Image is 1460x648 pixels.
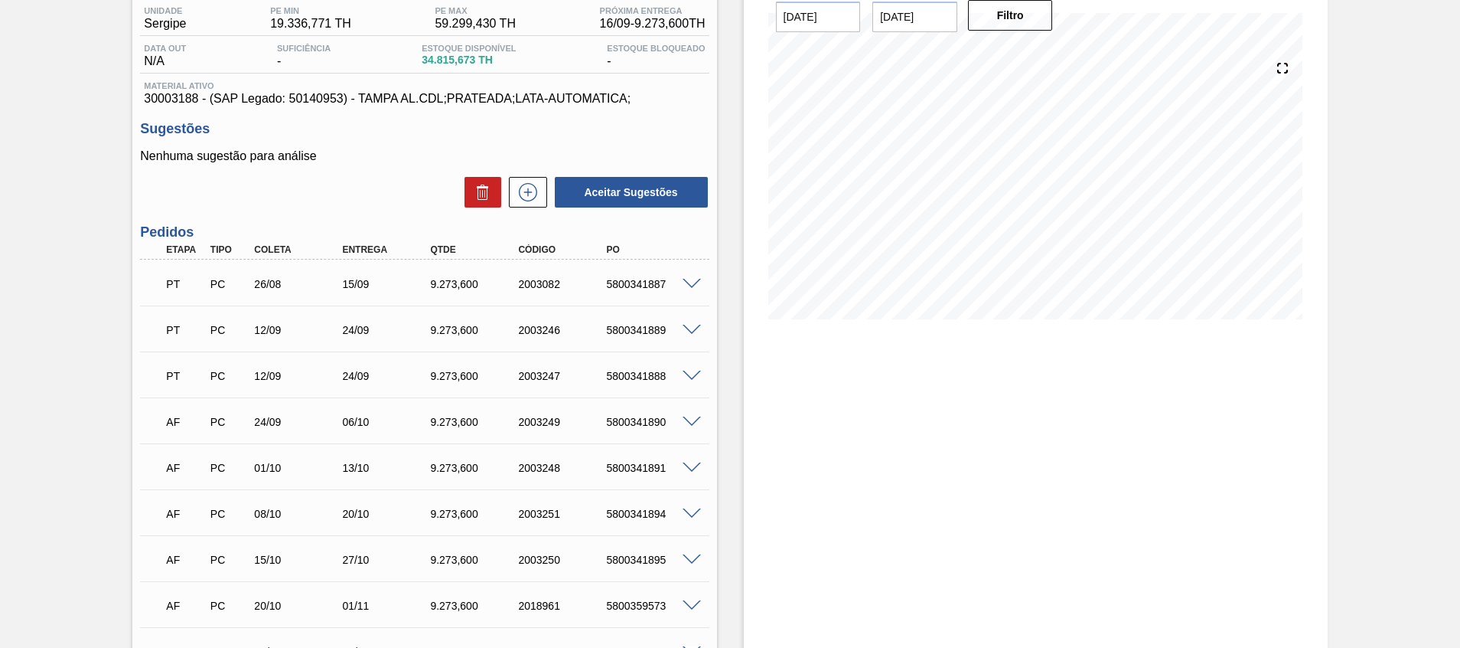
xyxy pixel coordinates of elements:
[270,6,351,15] span: PE MIN
[872,2,957,32] input: dd/mm/yyyy
[457,177,501,208] div: Excluir Sugestões
[166,508,204,520] p: AF
[426,416,525,428] div: 9.273,600
[602,508,701,520] div: 5800341894
[426,244,525,255] div: Qtde
[602,324,701,336] div: 5800341889
[277,44,331,53] span: Suficiência
[501,177,547,208] div: Nova sugestão
[144,6,186,15] span: Unidade
[140,44,190,68] div: N/A
[140,149,709,163] p: Nenhuma sugestão para análise
[250,600,349,612] div: 20/10/2025
[162,543,208,577] div: Aguardando Faturamento
[250,244,349,255] div: Coleta
[422,54,516,66] span: 34.815,673 TH
[207,508,253,520] div: Pedido de Compra
[426,600,525,612] div: 9.273,600
[338,244,437,255] div: Entrega
[338,462,437,474] div: 13/10/2025
[603,44,709,68] div: -
[270,17,351,31] span: 19.336,771 TH
[207,600,253,612] div: Pedido de Compra
[166,324,204,336] p: PT
[207,244,253,255] div: Tipo
[602,416,701,428] div: 5800341890
[435,6,516,15] span: PE MAX
[338,324,437,336] div: 24/09/2025
[607,44,705,53] span: Estoque Bloqueado
[422,44,516,53] span: Estoque Disponível
[514,462,613,474] div: 2003248
[426,278,525,290] div: 9.273,600
[435,17,516,31] span: 59.299,430 TH
[273,44,334,68] div: -
[338,278,437,290] div: 15/09/2025
[426,462,525,474] div: 9.273,600
[426,554,525,566] div: 9.273,600
[426,324,525,336] div: 9.273,600
[338,600,437,612] div: 01/11/2025
[162,405,208,439] div: Aguardando Faturamento
[166,554,204,566] p: AF
[514,278,613,290] div: 2003082
[166,600,204,612] p: AF
[144,17,186,31] span: Sergipe
[514,508,613,520] div: 2003251
[207,554,253,566] div: Pedido de Compra
[426,508,525,520] div: 9.273,600
[426,370,525,382] div: 9.273,600
[555,177,708,208] button: Aceitar Sugestões
[514,244,613,255] div: Código
[207,462,253,474] div: Pedido de Compra
[166,462,204,474] p: AF
[207,416,253,428] div: Pedido de Compra
[162,359,208,393] div: Pedido em Trânsito
[140,121,709,137] h3: Sugestões
[250,508,349,520] div: 08/10/2025
[162,244,208,255] div: Etapa
[338,554,437,566] div: 27/10/2025
[166,370,204,382] p: PT
[250,278,349,290] div: 26/08/2025
[250,416,349,428] div: 24/09/2025
[144,92,705,106] span: 30003188 - (SAP Legado: 50140953) - TAMPA AL.CDL;PRATEADA;LATA-AUTOMATICA;
[207,324,253,336] div: Pedido de Compra
[602,462,701,474] div: 5800341891
[144,81,705,90] span: Material ativo
[514,554,613,566] div: 2003250
[166,278,204,290] p: PT
[602,600,701,612] div: 5800359573
[602,278,701,290] div: 5800341887
[600,17,706,31] span: 16/09 - 9.273,600 TH
[776,2,861,32] input: dd/mm/yyyy
[207,370,253,382] div: Pedido de Compra
[250,324,349,336] div: 12/09/2025
[602,370,701,382] div: 5800341888
[602,244,701,255] div: PO
[166,416,204,428] p: AF
[514,416,613,428] div: 2003249
[602,554,701,566] div: 5800341895
[547,175,709,209] div: Aceitar Sugestões
[600,6,706,15] span: Próxima Entrega
[250,462,349,474] div: 01/10/2025
[162,497,208,531] div: Aguardando Faturamento
[250,554,349,566] div: 15/10/2025
[140,224,709,241] h3: Pedidos
[162,451,208,485] div: Aguardando Faturamento
[338,416,437,428] div: 06/10/2025
[514,370,613,382] div: 2003247
[250,370,349,382] div: 12/09/2025
[162,313,208,347] div: Pedido em Trânsito
[162,589,208,623] div: Aguardando Faturamento
[144,44,186,53] span: Data out
[514,324,613,336] div: 2003246
[207,278,253,290] div: Pedido de Compra
[162,267,208,301] div: Pedido em Trânsito
[338,508,437,520] div: 20/10/2025
[338,370,437,382] div: 24/09/2025
[514,600,613,612] div: 2018961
